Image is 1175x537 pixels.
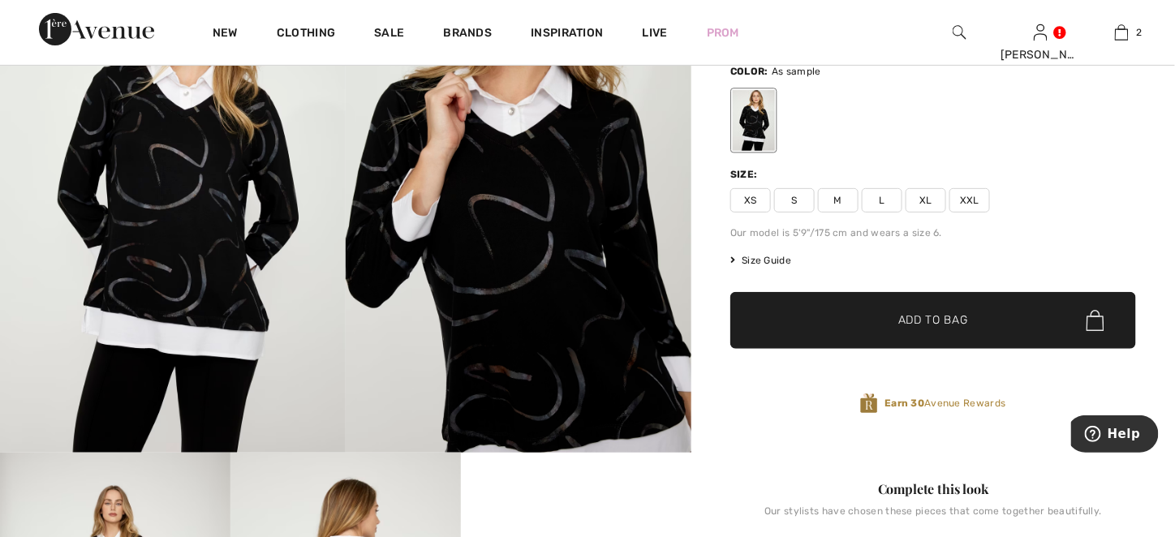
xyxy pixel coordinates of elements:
[730,167,761,182] div: Size:
[862,188,902,213] span: L
[949,188,990,213] span: XXL
[730,505,1136,530] div: Our stylists have chosen these pieces that come together beautifully.
[1034,23,1048,42] img: My Info
[277,26,335,43] a: Clothing
[884,396,1005,410] span: Avenue Rewards
[730,66,768,77] span: Color:
[444,26,493,43] a: Brands
[730,292,1136,349] button: Add to Bag
[906,188,946,213] span: XL
[1034,24,1048,40] a: Sign In
[730,253,791,268] span: Size Guide
[953,23,966,42] img: search the website
[733,90,775,151] div: As sample
[730,226,1136,240] div: Our model is 5'9"/175 cm and wears a size 6.
[772,66,821,77] span: As sample
[1115,23,1129,42] img: My Bag
[39,13,154,45] img: 1ère Avenue
[730,479,1136,499] div: Complete this look
[643,24,668,41] a: Live
[1082,23,1161,42] a: 2
[1137,25,1143,40] span: 2
[1001,46,1080,63] div: [PERSON_NAME]
[1087,310,1104,331] img: Bag.svg
[374,26,404,43] a: Sale
[730,188,771,213] span: XS
[213,26,238,43] a: New
[898,312,968,329] span: Add to Bag
[774,188,815,213] span: S
[818,188,859,213] span: M
[1071,415,1159,456] iframe: Opens a widget where you can find more information
[860,393,878,415] img: Avenue Rewards
[884,397,924,409] strong: Earn 30
[531,26,603,43] span: Inspiration
[707,24,739,41] a: Prom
